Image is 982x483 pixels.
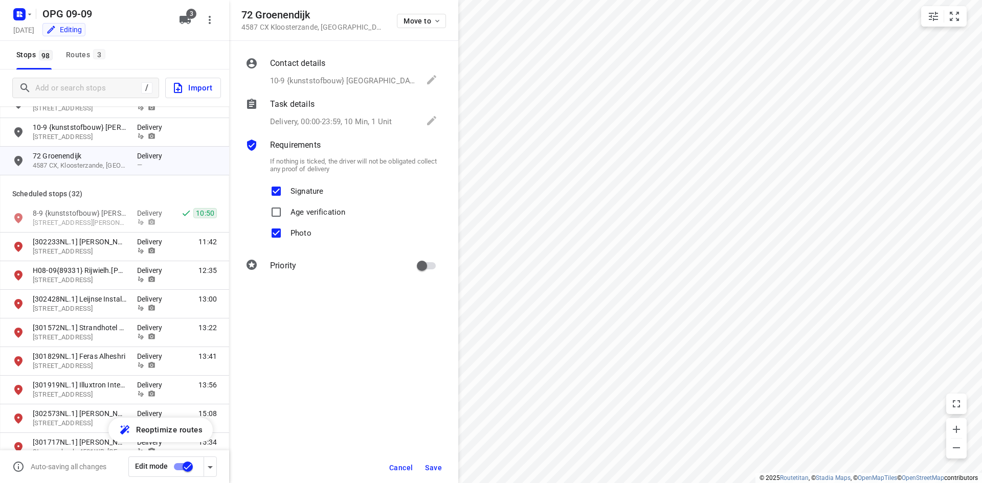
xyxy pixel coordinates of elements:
[33,361,127,371] p: Flessenstraat 15, 4381AD, Vlissingen, NL
[204,460,216,473] div: Driver app settings
[38,6,171,22] h5: OPG 09-09
[198,351,217,361] span: 13:41
[270,57,325,70] p: Contact details
[33,419,127,428] p: Cavelot 1, 4506GD, Cadzand-bad, NL
[33,437,127,447] p: [301717NL.1] [PERSON_NAME]
[93,49,105,59] span: 3
[137,380,168,390] p: Delivery
[135,462,168,470] span: Edit mode
[421,458,446,477] button: Save
[241,9,385,21] h5: 72 Groenendijk
[198,265,217,275] span: 12:35
[33,304,127,314] p: Langstraat 33, 4374AN, Zoutelande, NL
[137,351,168,361] p: Delivery
[136,423,203,436] span: Reoptimize routes
[137,208,168,218] p: Delivery
[425,464,442,472] span: Save
[33,333,127,342] p: Westduin 1, 4371PE, Koudekerke, NL
[159,78,221,98] a: Import
[137,151,168,161] p: Delivery
[137,408,168,419] p: Delivery
[33,408,127,419] p: [302573NL.1] Dr. Leo Van Alsenoy,
[172,81,212,95] span: Import
[923,6,944,27] button: Map settings
[816,474,851,481] a: Stadia Maps
[165,78,221,98] button: Import
[9,24,38,36] h5: Project date
[389,464,413,472] span: Cancel
[33,351,127,361] p: [301829NL.1] Feras Alheshri
[291,181,323,196] p: Signature
[291,202,345,217] p: Age verification
[404,17,441,25] span: Move to
[33,390,127,400] p: Mercuriusweg 19, 4382NC, Vlissingen, NL
[33,218,127,228] p: [STREET_ADDRESS][PERSON_NAME]
[385,458,417,477] button: Cancel
[33,447,127,457] p: Stampershoek, 4501WD, Oostburg, NL
[33,247,127,257] p: Minderbroederstraat 39, 4301EV, Zierikzee, NL
[245,98,438,129] div: Task detailsDelivery, 00:00-23:59, 10 Min, 1 Unit
[33,323,127,333] p: [301572NL.1] Strandhotel Westduin
[31,463,106,471] p: Auto-saving all changes
[137,161,142,169] span: —
[175,10,195,30] button: 3
[33,380,127,390] p: [301919NL.1] Illuxtron Internationa
[186,9,196,19] span: 3
[181,208,191,218] svg: Done
[16,49,56,61] span: Stops
[12,188,217,200] p: Scheduled stops ( 32 )
[270,75,416,87] p: 10-9 {kunststofbouw} [GEOGRAPHIC_DATA], [PHONE_NUMBER], [EMAIL_ADDRESS][DOMAIN_NAME]
[780,474,809,481] a: Routetitan
[33,265,127,275] p: H08-09{89331} Rijwielh.Rens Petiet
[270,98,315,110] p: Task details
[198,294,217,304] span: 13:00
[270,139,321,151] p: Requirements
[137,323,168,333] p: Delivery
[33,208,127,218] p: 8-9 {kunststofbouw} [PERSON_NAME]
[270,260,296,272] p: Priority
[198,323,217,333] span: 13:22
[137,437,168,447] p: Delivery
[33,122,127,132] p: 10-9 {kunststofbouw} [PERSON_NAME]
[33,132,127,142] p: [STREET_ADDRESS]
[198,408,217,419] span: 15:08
[944,6,965,27] button: Fit zoom
[33,275,127,285] p: Lange Noordstraat 53, 4331CH, Middelburg, NL
[33,151,127,161] p: 72 Groenendijk
[66,49,108,61] div: Routes
[921,6,967,27] div: small contained button group
[198,437,217,447] span: 15:34
[137,122,168,132] p: Delivery
[137,237,168,247] p: Delivery
[426,74,438,86] svg: Edit
[198,237,217,247] span: 11:42
[33,161,127,171] p: 4587 CX, Kloosterzande, [GEOGRAPHIC_DATA]
[270,116,392,128] p: Delivery, 00:00-23:59, 10 Min, 1 Unit
[760,474,978,481] li: © 2025 , © , © © contributors
[137,294,168,304] p: Delivery
[291,223,311,238] p: Photo
[137,265,168,275] p: Delivery
[46,25,82,35] div: Editing
[33,237,127,247] p: [302233NL.1] [PERSON_NAME]
[245,57,438,88] div: Contact details10-9 {kunststofbouw} [GEOGRAPHIC_DATA], [PHONE_NUMBER], [EMAIL_ADDRESS][DOMAIN_NAME]
[33,104,127,113] p: 26 Anjoulaan, 6213 CT, Maastricht, NL
[39,50,53,60] span: 98
[426,114,438,127] svg: Edit
[397,14,446,28] button: Move to
[35,80,141,96] input: Add or search stops
[199,10,220,30] button: More
[141,82,152,94] div: /
[193,208,217,218] span: 10:50
[241,23,385,31] p: 4587 CX Kloosterzande , [GEOGRAPHIC_DATA]
[33,294,127,304] p: [302428NL.1] Leijnse Installatietec
[198,380,217,390] span: 13:56
[902,474,944,481] a: OpenStreetMap
[270,157,438,173] p: If nothing is ticked, the driver will not be obligated collect any proof of delivery
[858,474,897,481] a: OpenMapTiles
[245,139,438,153] div: Requirements
[108,418,213,442] button: Reoptimize routes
